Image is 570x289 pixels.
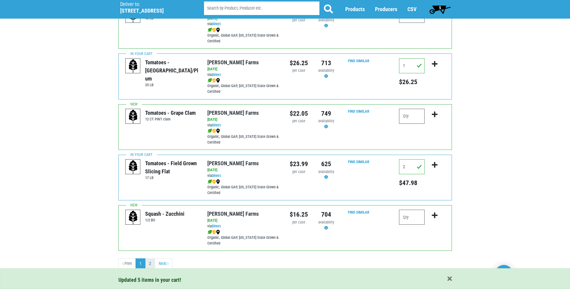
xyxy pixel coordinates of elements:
[317,210,335,219] div: 704
[145,109,196,117] div: Tomatoes - Grape Clam
[375,6,397,13] a: Producers
[317,68,335,79] div: Availability may be subject to change.
[120,2,189,8] p: Deliver to:
[212,179,216,184] img: safety-e55c860ca8c00a9c171001a62a92dabd.png
[145,159,198,175] div: Tomatoes - Field Grown Slicing Flat
[399,179,425,187] h5: Total price
[216,179,220,184] img: map_marker-0e94453035b3232a4d21701695807de9.png
[126,160,141,175] img: placeholder-variety-43d6402dacf2d531de610a020419775a.svg
[145,83,198,87] h6: 25 LB
[348,160,369,164] a: Find Similar
[216,230,220,235] img: map_marker-0e94453035b3232a4d21701695807de9.png
[348,109,369,114] a: Find Similar
[145,175,198,180] h6: 17 LB
[216,129,220,133] img: map_marker-0e94453035b3232a4d21701695807de9.png
[318,169,334,174] span: availability
[212,224,221,228] a: Direct
[155,258,172,269] a: next
[212,173,221,178] a: Direct
[207,28,212,32] img: leaf-e5c59151409436ccce96b2ca1b28e03c.png
[317,109,335,118] div: 749
[207,66,280,72] div: [DATE]
[207,211,259,217] a: [PERSON_NAME] Farms
[207,167,280,173] div: [DATE]
[120,8,189,14] h5: [STREET_ADDRESS]
[317,169,335,181] div: Availability may be subject to change.
[145,58,198,83] div: Tomatoes - [GEOGRAPHIC_DATA]/Plum
[318,68,334,73] span: availability
[145,218,184,222] h6: 1/2 BU
[399,210,425,225] input: Qty
[145,117,196,121] h6: 12 CT PINT clam
[207,129,212,133] img: leaf-e5c59151409436ccce96b2ca1b28e03c.png
[207,21,280,27] div: via
[207,173,280,179] div: via
[145,210,184,218] div: Squash - Zucchini
[399,58,425,73] input: Qty
[317,58,335,68] div: 713
[212,78,216,83] img: safety-e55c860ca8c00a9c171001a62a92dabd.png
[439,5,441,10] span: 5
[290,68,308,74] div: per case
[290,159,308,169] div: $23.99
[207,218,280,224] div: [DATE]
[348,59,369,63] a: Find Similar
[290,220,308,225] div: per case
[290,58,308,68] div: $26.25
[317,159,335,169] div: 625
[318,18,334,22] span: availability
[212,230,216,235] img: safety-e55c860ca8c00a9c171001a62a92dabd.png
[290,109,308,118] div: $22.05
[290,118,308,124] div: per case
[216,78,220,83] img: map_marker-0e94453035b3232a4d21701695807de9.png
[318,220,334,224] span: availability
[145,258,155,269] a: 2
[290,210,308,219] div: $16.25
[207,72,280,78] div: via
[207,229,280,246] div: Organic, Global GAP, [US_STATE] State Grown & Certified
[126,59,141,74] img: placeholder-variety-43d6402dacf2d531de610a020419775a.svg
[216,28,220,32] img: map_marker-0e94453035b3232a4d21701695807de9.png
[204,2,319,15] input: Search by Product, Producer etc.
[136,258,145,269] a: 1
[207,230,212,235] img: leaf-e5c59151409436ccce96b2ca1b28e03c.png
[212,129,216,133] img: safety-e55c860ca8c00a9c171001a62a92dabd.png
[345,6,365,13] a: Products
[212,123,221,127] a: Direct
[207,59,259,65] a: [PERSON_NAME] Farms
[212,22,221,26] a: Direct
[207,27,280,44] div: Organic, Global GAP, [US_STATE] State Grown & Certified
[212,72,221,77] a: Direct
[348,210,369,214] a: Find Similar
[126,210,141,225] img: placeholder-variety-43d6402dacf2d531de610a020419775a.svg
[118,276,452,284] div: Updated 5 items in your cart!
[118,258,452,269] nav: pager
[207,117,280,123] div: [DATE]
[212,28,216,32] img: safety-e55c860ca8c00a9c171001a62a92dabd.png
[207,110,259,116] a: [PERSON_NAME] Farms
[407,6,416,13] a: CSV
[207,123,280,128] div: via
[126,109,141,124] img: placeholder-variety-43d6402dacf2d531de610a020419775a.svg
[399,78,425,86] h5: Total price
[207,179,212,184] img: leaf-e5c59151409436ccce96b2ca1b28e03c.png
[399,109,425,124] input: Qty
[207,78,280,95] div: Organic, Global GAP, [US_STATE] State Grown & Certified
[207,224,280,229] div: via
[427,3,453,15] a: 5
[290,169,308,175] div: per case
[399,159,425,174] input: Qty
[207,160,259,166] a: [PERSON_NAME] Farms
[207,78,212,83] img: leaf-e5c59151409436ccce96b2ca1b28e03c.png
[207,128,280,145] div: Organic, Global GAP, [US_STATE] State Grown & Certified
[318,119,334,123] span: availability
[290,17,308,23] div: per case
[207,179,280,196] div: Organic, Global GAP, [US_STATE] State Grown & Certified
